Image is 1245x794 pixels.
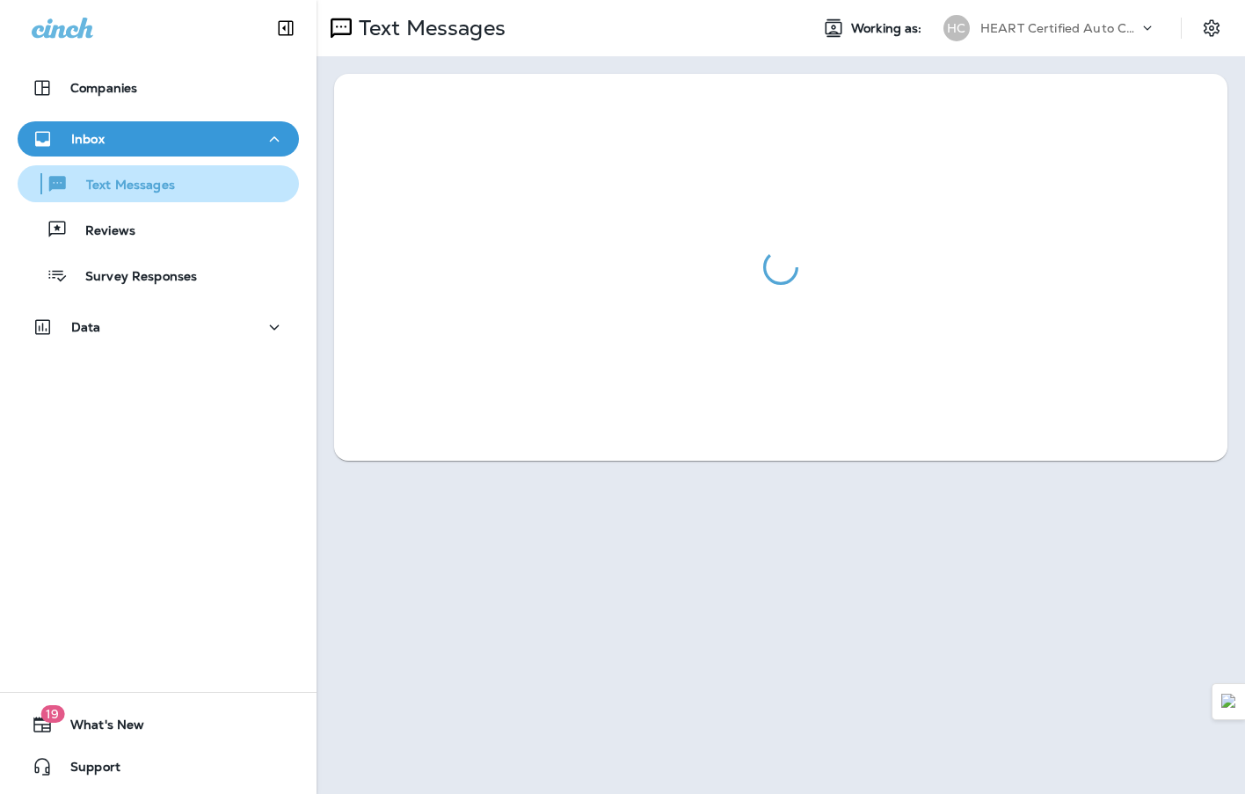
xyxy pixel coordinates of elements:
p: Text Messages [352,15,506,41]
button: Settings [1196,12,1227,44]
button: Text Messages [18,165,299,202]
button: Inbox [18,121,299,157]
button: Companies [18,70,299,106]
button: Support [18,749,299,784]
button: Reviews [18,211,299,248]
button: Data [18,310,299,345]
span: 19 [40,705,64,723]
div: HC [943,15,970,41]
p: Reviews [68,223,135,240]
p: HEART Certified Auto Care [980,21,1139,35]
p: Survey Responses [68,269,197,286]
button: Collapse Sidebar [261,11,310,46]
span: Working as: [851,21,926,36]
img: Detect Auto [1221,694,1237,710]
span: What's New [53,718,144,739]
span: Support [53,760,120,781]
p: Inbox [71,132,105,146]
p: Text Messages [69,178,175,194]
p: Data [71,320,101,334]
button: Survey Responses [18,257,299,294]
button: 19What's New [18,707,299,742]
p: Companies [70,81,137,95]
